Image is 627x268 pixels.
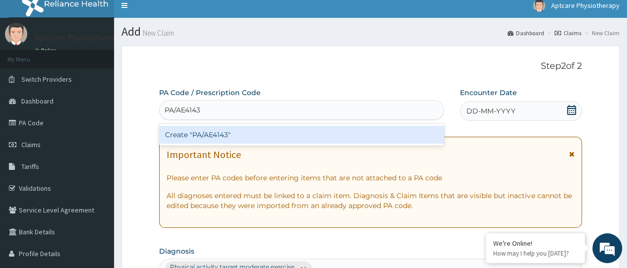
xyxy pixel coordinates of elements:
[508,29,544,37] a: Dashboard
[167,173,574,183] p: Please enter PA codes before entering items that are not attached to a PA code
[159,88,261,98] label: PA Code / Prescription Code
[460,88,517,98] label: Encounter Date
[21,75,72,84] span: Switch Providers
[466,106,515,116] span: DD-MM-YYYY
[21,162,39,171] span: Tariffs
[163,5,186,29] div: Minimize live chat window
[18,50,40,74] img: d_794563401_company_1708531726252_794563401
[35,47,58,54] a: Online
[582,29,620,37] li: New Claim
[555,29,581,37] a: Claims
[35,33,123,42] p: Aptcare Physiotherapy
[493,249,577,258] p: How may I help you today?
[121,25,620,38] h1: Add
[57,74,137,174] span: We're online!
[551,1,620,10] span: Aptcare Physiotherapy
[159,246,194,256] label: Diagnosis
[52,55,167,68] div: Chat with us now
[5,170,189,205] textarea: Type your message and hit 'Enter'
[159,126,444,144] div: Create "PA/AE4143"
[159,61,582,72] p: Step 2 of 2
[5,23,27,45] img: User Image
[21,97,54,106] span: Dashboard
[167,191,574,211] p: All diagnoses entered must be linked to a claim item. Diagnosis & Claim Items that are visible bu...
[21,140,41,149] span: Claims
[141,29,174,37] small: New Claim
[493,239,577,248] div: We're Online!
[167,149,241,160] h1: Important Notice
